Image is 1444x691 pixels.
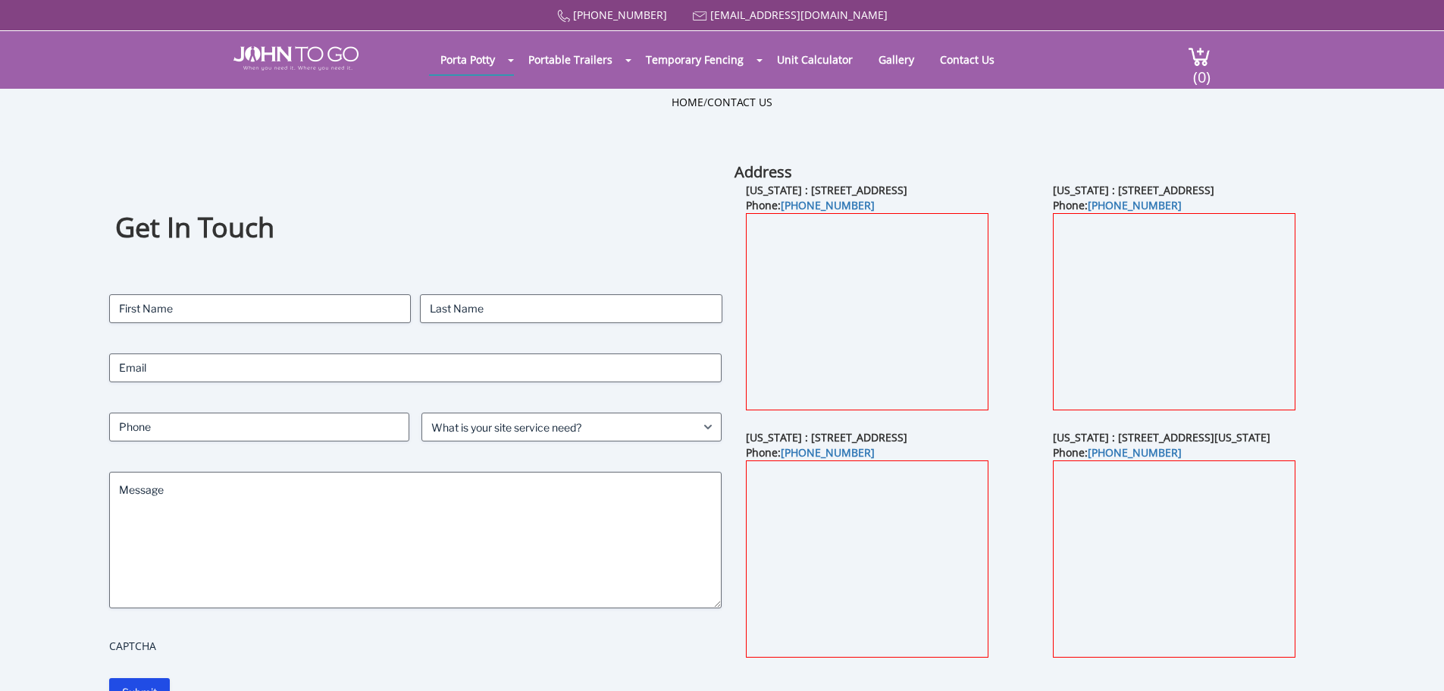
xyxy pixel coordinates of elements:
[1188,46,1211,67] img: cart a
[557,10,570,23] img: Call
[1088,198,1182,212] a: [PHONE_NUMBER]
[766,45,864,74] a: Unit Calculator
[781,445,875,460] a: [PHONE_NUMBER]
[1053,198,1182,212] b: Phone:
[109,353,722,382] input: Email
[867,45,926,74] a: Gallery
[115,209,716,247] h1: Get In Touch
[746,430,907,444] b: [US_STATE] : [STREET_ADDRESS]
[517,45,624,74] a: Portable Trailers
[634,45,755,74] a: Temporary Fencing
[710,8,888,22] a: [EMAIL_ADDRESS][DOMAIN_NAME]
[1053,445,1182,460] b: Phone:
[109,639,722,654] label: CAPTCHA
[746,183,907,197] b: [US_STATE] : [STREET_ADDRESS]
[693,11,707,21] img: Mail
[929,45,1006,74] a: Contact Us
[1053,183,1214,197] b: [US_STATE] : [STREET_ADDRESS]
[429,45,506,74] a: Porta Potty
[573,8,667,22] a: [PHONE_NUMBER]
[672,95,703,109] a: Home
[109,294,411,323] input: First Name
[746,445,875,460] b: Phone:
[735,162,792,182] b: Address
[233,46,359,71] img: JOHN to go
[109,413,409,441] input: Phone
[1053,430,1270,444] b: [US_STATE] : [STREET_ADDRESS][US_STATE]
[746,198,875,212] b: Phone:
[1192,55,1211,87] span: (0)
[707,95,772,109] a: Contact Us
[672,95,772,110] ul: /
[420,294,722,323] input: Last Name
[781,198,875,212] a: [PHONE_NUMBER]
[1088,445,1182,460] a: [PHONE_NUMBER]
